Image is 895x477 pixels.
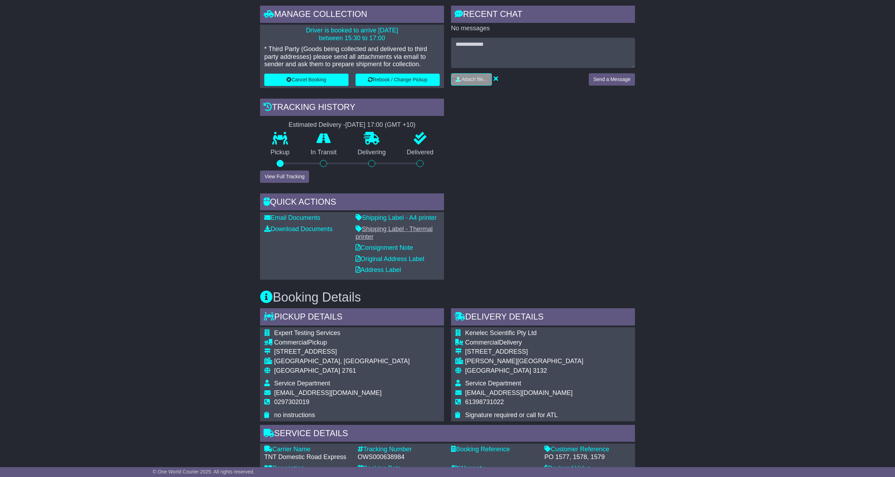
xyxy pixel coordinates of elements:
div: Customer Reference [544,446,631,453]
div: TNT Domestic Road Express [264,453,351,461]
span: Service Department [465,380,521,387]
div: Estimated Delivery - [260,121,444,129]
button: Send a Message [589,73,635,86]
div: [PERSON_NAME][GEOGRAPHIC_DATA] [465,358,583,365]
a: Shipping Label - A4 printer [356,214,437,221]
div: PO 1577, 1578, 1579 [544,453,631,461]
p: No messages [451,25,635,32]
h3: Booking Details [260,290,635,304]
a: Shipping Label - Thermal printer [356,225,433,240]
div: Service Details [260,425,635,444]
a: Original Address Label [356,255,424,262]
button: View Full Tracking [260,171,309,183]
div: OWS000638984 [358,453,444,461]
span: Commercial [465,339,499,346]
div: Warranty [451,465,537,472]
span: © One World Courier 2025. All rights reserved. [153,469,254,475]
span: Commercial [274,339,308,346]
span: [EMAIL_ADDRESS][DOMAIN_NAME] [274,389,382,396]
span: 3132 [533,367,547,374]
span: [GEOGRAPHIC_DATA] [274,367,340,374]
p: Delivering [347,149,396,156]
span: Expert Testing Services [274,329,340,336]
div: Delivery [465,339,583,347]
p: Driver is booked to arrive [DATE] between 15:30 to 17:00 [264,27,440,42]
div: Booking Date [358,465,444,472]
div: Pickup [274,339,410,347]
div: Tracking history [260,99,444,118]
div: Description [264,465,351,472]
div: Tracking Number [358,446,444,453]
div: Carrier Name [264,446,351,453]
span: 0297302019 [274,398,309,405]
div: Booking Reference [451,446,537,453]
span: 61398731022 [465,398,504,405]
div: Delivery Details [451,308,635,327]
span: Kenelec Scientific Pty Ltd [465,329,537,336]
div: [DATE] 17:00 (GMT +10) [345,121,415,129]
span: [EMAIL_ADDRESS][DOMAIN_NAME] [465,389,573,396]
div: [GEOGRAPHIC_DATA], [GEOGRAPHIC_DATA] [274,358,410,365]
span: no instructions [274,411,315,419]
div: Pickup Details [260,308,444,327]
button: Cancel Booking [264,74,348,86]
button: Rebook / Change Pickup [356,74,440,86]
div: [STREET_ADDRESS] [274,348,410,356]
span: Service Department [274,380,330,387]
div: Quick Actions [260,193,444,212]
p: * Third Party (Goods being collected and delivered to third party addresses) please send all atta... [264,45,440,68]
p: Delivered [396,149,444,156]
span: 2761 [342,367,356,374]
a: Consignment Note [356,244,413,251]
span: [GEOGRAPHIC_DATA] [465,367,531,374]
div: RECENT CHAT [451,6,635,25]
div: Manage collection [260,6,444,25]
p: In Transit [300,149,347,156]
div: [STREET_ADDRESS] [465,348,583,356]
div: Declared Value [544,465,631,472]
a: Address Label [356,266,401,273]
span: Signature required or call for ATL [465,411,558,419]
a: Email Documents [264,214,320,221]
a: Download Documents [264,225,333,233]
p: Pickup [260,149,300,156]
